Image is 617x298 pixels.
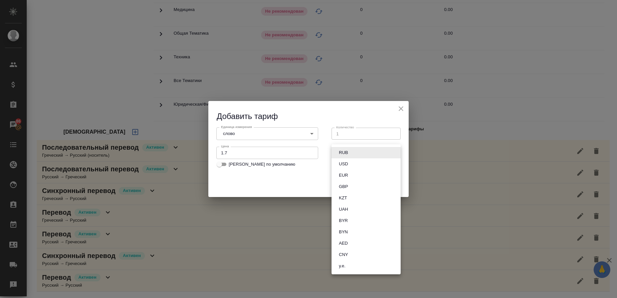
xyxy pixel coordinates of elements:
[337,194,349,202] button: KZT
[337,228,350,236] button: BYN
[337,183,350,190] button: GBP
[337,206,350,213] button: UAH
[337,251,350,258] button: CNY
[337,217,350,224] button: BYR
[337,149,350,156] button: RUB
[337,262,348,270] button: у.е.
[337,240,350,247] button: AED
[337,160,350,168] button: USD
[337,172,350,179] button: EUR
